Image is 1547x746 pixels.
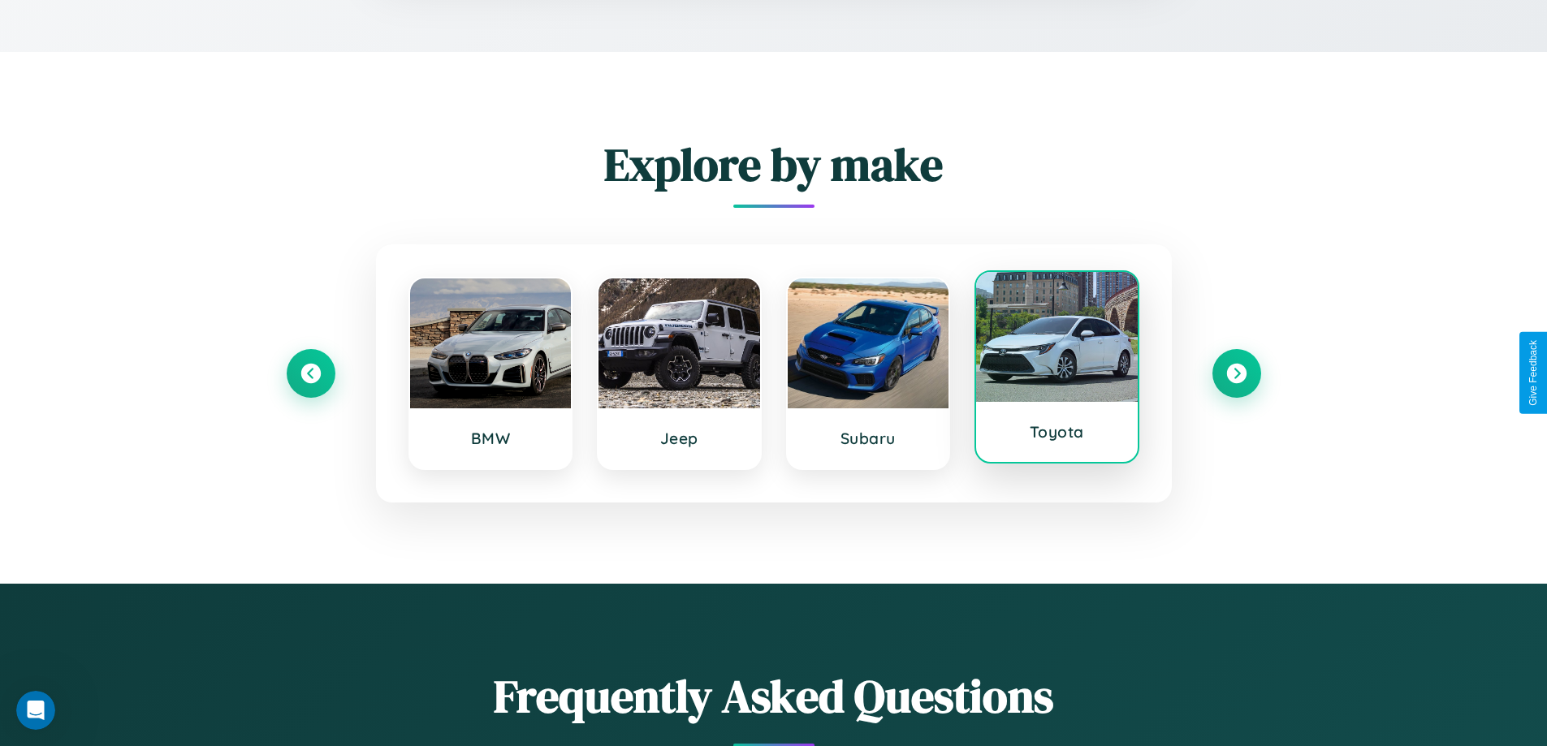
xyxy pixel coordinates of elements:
h3: Toyota [992,422,1121,442]
div: Give Feedback [1528,340,1539,406]
h3: Subaru [804,429,933,448]
iframe: Intercom live chat [16,691,55,730]
h3: BMW [426,429,555,448]
h2: Explore by make [287,133,1261,196]
h3: Jeep [615,429,744,448]
h2: Frequently Asked Questions [287,665,1261,727]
